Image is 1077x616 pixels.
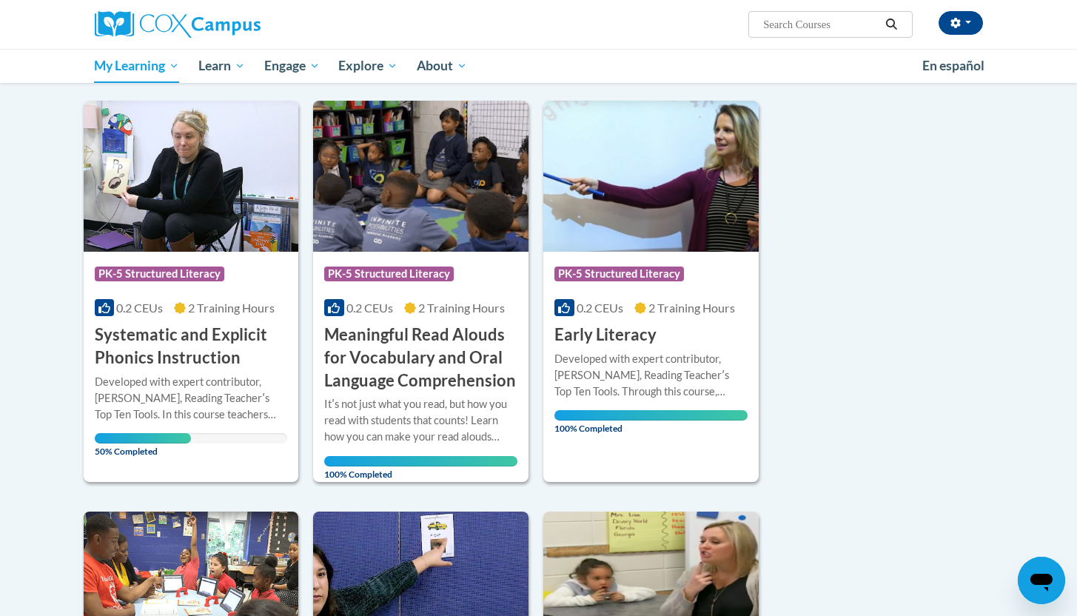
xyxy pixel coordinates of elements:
div: Your progress [554,410,748,421]
span: Explore [338,57,397,75]
h3: Meaningful Read Alouds for Vocabulary and Oral Language Comprehension [324,324,517,392]
div: Your progress [95,433,191,443]
div: Main menu [73,49,1005,83]
input: Search Courses [762,16,880,33]
span: Engage [264,57,320,75]
span: 2 Training Hours [648,301,735,315]
span: My Learning [94,57,179,75]
div: Your progress [324,456,517,466]
a: Course LogoPK-5 Structured Literacy0.2 CEUs2 Training Hours Meaningful Read Alouds for Vocabulary... [313,101,529,482]
a: Learn [189,49,255,83]
span: Learn [198,57,245,75]
span: PK-5 Structured Literacy [324,267,454,281]
span: En español [922,58,984,73]
img: Course Logo [313,101,529,252]
a: Cox Campus [95,11,376,38]
h3: Early Literacy [554,324,657,346]
img: Course Logo [84,101,299,252]
a: About [407,49,477,83]
span: 0.2 CEUs [346,301,393,315]
span: 0.2 CEUs [116,301,163,315]
span: About [417,57,467,75]
span: 2 Training Hours [188,301,275,315]
span: 100% Completed [554,410,748,434]
div: Itʹs not just what you read, but how you read with students that counts! Learn how you can make y... [324,396,517,445]
span: 0.2 CEUs [577,301,623,315]
span: PK-5 Structured Literacy [554,267,684,281]
a: Engage [255,49,329,83]
div: Developed with expert contributor, [PERSON_NAME], Reading Teacherʹs Top Ten Tools. Through this c... [554,351,748,400]
a: Course LogoPK-5 Structured Literacy0.2 CEUs2 Training Hours Early LiteracyDeveloped with expert c... [543,101,759,482]
a: Explore [329,49,407,83]
button: Account Settings [939,11,983,35]
img: Course Logo [543,101,759,252]
a: My Learning [85,49,189,83]
span: 100% Completed [324,456,517,480]
span: PK-5 Structured Literacy [95,267,224,281]
button: Search [880,16,902,33]
a: En español [913,50,994,81]
span: 50% Completed [95,433,191,457]
div: Developed with expert contributor, [PERSON_NAME], Reading Teacherʹs Top Ten Tools. In this course... [95,374,288,423]
img: Cox Campus [95,11,261,38]
span: 2 Training Hours [418,301,505,315]
iframe: Button to launch messaging window [1018,557,1065,604]
h3: Systematic and Explicit Phonics Instruction [95,324,288,369]
a: Course LogoPK-5 Structured Literacy0.2 CEUs2 Training Hours Systematic and Explicit Phonics Instr... [84,101,299,482]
